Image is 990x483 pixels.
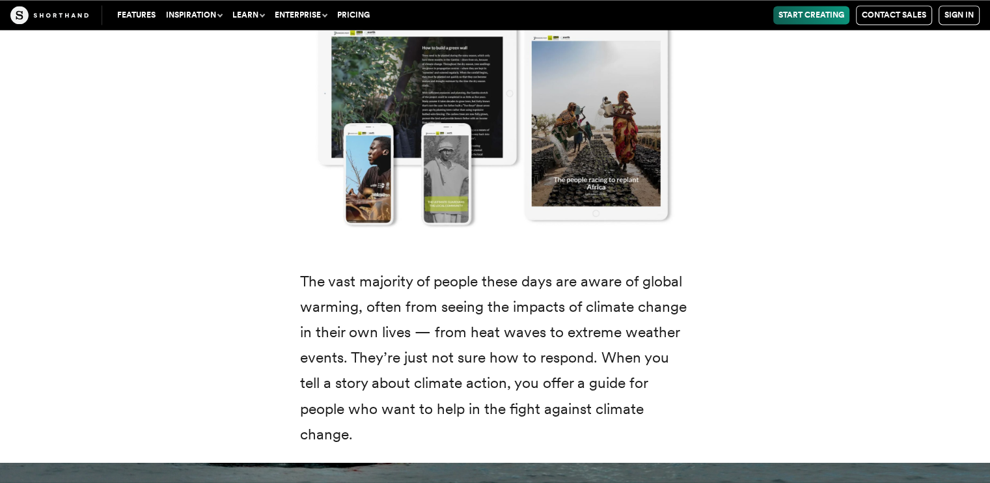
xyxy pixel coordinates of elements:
a: Pricing [332,6,375,24]
button: Inspiration [161,6,227,24]
button: Learn [227,6,269,24]
a: Contact Sales [856,5,932,25]
img: The Craft [10,6,89,24]
button: Enterprise [269,6,332,24]
a: Sign in [939,5,980,25]
a: Features [112,6,161,24]
a: Start Creating [773,6,849,24]
p: The vast majority of people these days are aware of global warming, often from seeing the impacts... [300,269,691,447]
